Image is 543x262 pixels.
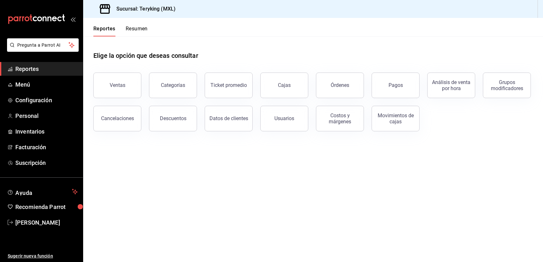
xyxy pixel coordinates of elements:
[110,82,125,88] div: Ventas
[260,106,308,131] button: Usuarios
[205,106,253,131] button: Datos de clientes
[15,80,78,89] span: Menú
[260,73,308,98] button: Cajas
[389,82,403,88] div: Pagos
[149,106,197,131] button: Descuentos
[274,115,294,121] div: Usuarios
[15,127,78,136] span: Inventarios
[372,73,420,98] button: Pagos
[93,26,115,36] button: Reportes
[93,73,141,98] button: Ventas
[15,218,78,227] span: [PERSON_NAME]
[93,26,148,36] div: navigation tabs
[101,115,134,121] div: Cancelaciones
[15,188,69,196] span: Ayuda
[209,115,248,121] div: Datos de clientes
[15,143,78,151] span: Facturación
[7,38,79,52] button: Pregunta a Parrot AI
[205,73,253,98] button: Ticket promedio
[431,79,471,91] div: Análisis de venta por hora
[278,82,291,88] div: Cajas
[15,203,78,211] span: Recomienda Parrot
[372,106,420,131] button: Movimientos de cajas
[15,96,78,104] span: Configuración
[210,82,247,88] div: Ticket promedio
[93,106,141,131] button: Cancelaciones
[70,17,75,22] button: open_drawer_menu
[427,73,475,98] button: Análisis de venta por hora
[316,73,364,98] button: Órdenes
[149,73,197,98] button: Categorías
[376,112,415,125] div: Movimientos de cajas
[4,46,79,53] a: Pregunta a Parrot AI
[93,51,198,60] h1: Elige la opción que deseas consultar
[15,112,78,120] span: Personal
[8,253,78,259] span: Sugerir nueva función
[111,5,176,13] h3: Sucursal: Teryking (MXL)
[316,106,364,131] button: Costos y márgenes
[320,112,360,125] div: Costos y márgenes
[160,115,186,121] div: Descuentos
[483,73,531,98] button: Grupos modificadores
[126,26,148,36] button: Resumen
[15,158,78,167] span: Suscripción
[161,82,185,88] div: Categorías
[331,82,349,88] div: Órdenes
[17,42,69,49] span: Pregunta a Parrot AI
[15,65,78,73] span: Reportes
[487,79,527,91] div: Grupos modificadores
